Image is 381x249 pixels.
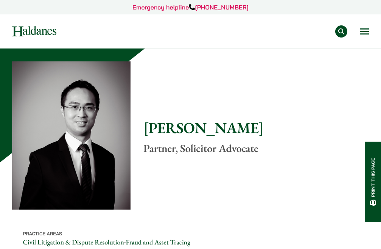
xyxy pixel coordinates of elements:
a: Civil Litigation & Dispute Resolution [23,238,124,247]
a: Fraud and Asset Tracing [126,238,191,247]
p: Partner, Solicitor Advocate [143,142,369,155]
h1: [PERSON_NAME] [143,119,369,137]
span: Practice Areas [23,231,62,237]
img: Logo of Haldanes [12,26,56,36]
button: Open menu [360,28,369,34]
button: Search [335,25,347,38]
a: Emergency helpline[PHONE_NUMBER] [132,3,249,11]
